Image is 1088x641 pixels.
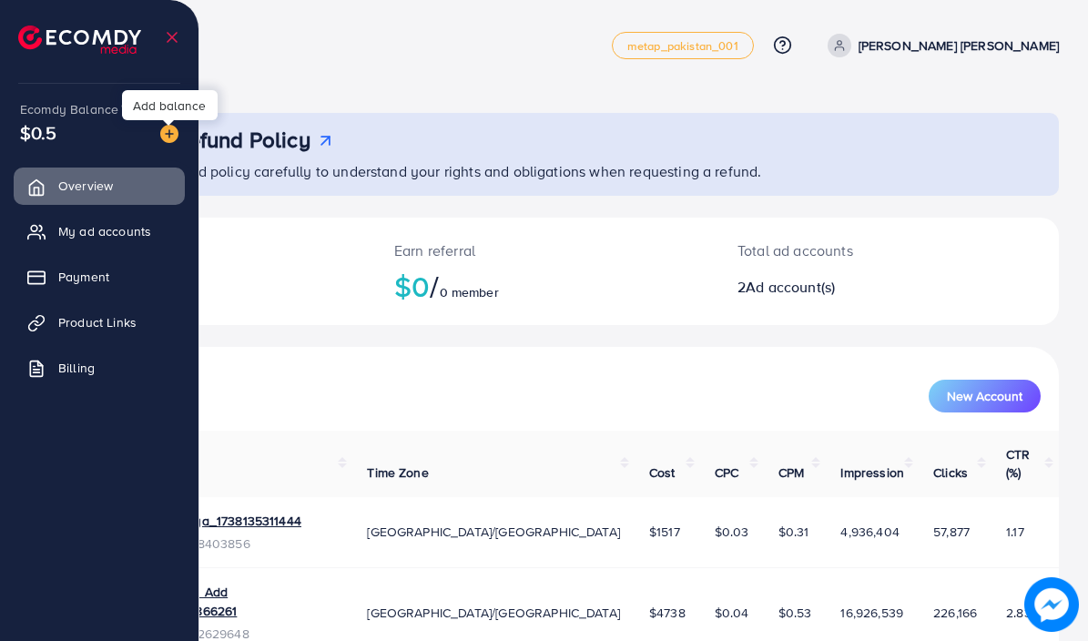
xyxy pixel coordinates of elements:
span: New Account [947,390,1022,402]
span: Billing [58,359,95,377]
p: Earn referral [394,239,694,261]
span: Clicks [933,463,968,482]
span: CTR (%) [1006,445,1030,482]
span: $0.31 [778,523,809,541]
a: My ad accounts [14,213,185,249]
img: logo [18,25,141,54]
span: My ad accounts [58,222,151,240]
span: Time Zone [367,463,428,482]
a: Billing [14,350,185,386]
img: image [1024,577,1079,632]
a: Product Links [14,304,185,341]
span: Impression [840,463,904,482]
button: New Account [929,380,1041,412]
span: 2.83 [1006,604,1032,622]
span: 4,936,404 [840,523,899,541]
a: [PERSON_NAME] [PERSON_NAME] [820,34,1059,57]
a: 1003386_Gulf Orya_1738135311444 [93,512,301,530]
span: 57,877 [933,523,970,541]
span: $0.04 [715,604,749,622]
div: Add balance [122,90,218,120]
p: Please review our refund policy carefully to understand your rights and obligations when requesti... [44,160,1048,182]
p: [PERSON_NAME] [PERSON_NAME] [859,35,1059,56]
span: Ecomdy Balance [20,100,118,118]
h2: 2 [737,279,951,296]
span: $0.03 [715,523,749,541]
span: CPC [715,463,738,482]
span: Cost [649,463,676,482]
a: metap_pakistan_001 [612,32,754,59]
span: $0.53 [778,604,812,622]
span: Overview [58,177,113,195]
p: [DATE] spends [51,239,351,261]
span: 0 member [440,283,499,301]
span: $1517 [649,523,680,541]
span: Product Links [58,313,137,331]
span: [GEOGRAPHIC_DATA]/[GEOGRAPHIC_DATA] [367,604,620,622]
span: [GEOGRAPHIC_DATA]/[GEOGRAPHIC_DATA] [367,523,620,541]
span: Payment [58,268,109,286]
span: / [430,265,439,307]
span: 226,166 [933,604,977,622]
h2: $0 [394,269,694,303]
span: $0.5 [20,119,57,146]
span: metap_pakistan_001 [627,40,738,52]
span: 16,926,539 [840,604,903,622]
span: 1.17 [1006,523,1024,541]
span: CPM [778,463,804,482]
a: 1003386_Pakistan Add account_1728894866261 [93,583,338,620]
a: Payment [14,259,185,295]
a: Overview [14,168,185,204]
p: Total ad accounts [737,239,951,261]
span: Ad account(s) [746,277,835,297]
img: image [160,125,178,143]
span: $4738 [649,604,686,622]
